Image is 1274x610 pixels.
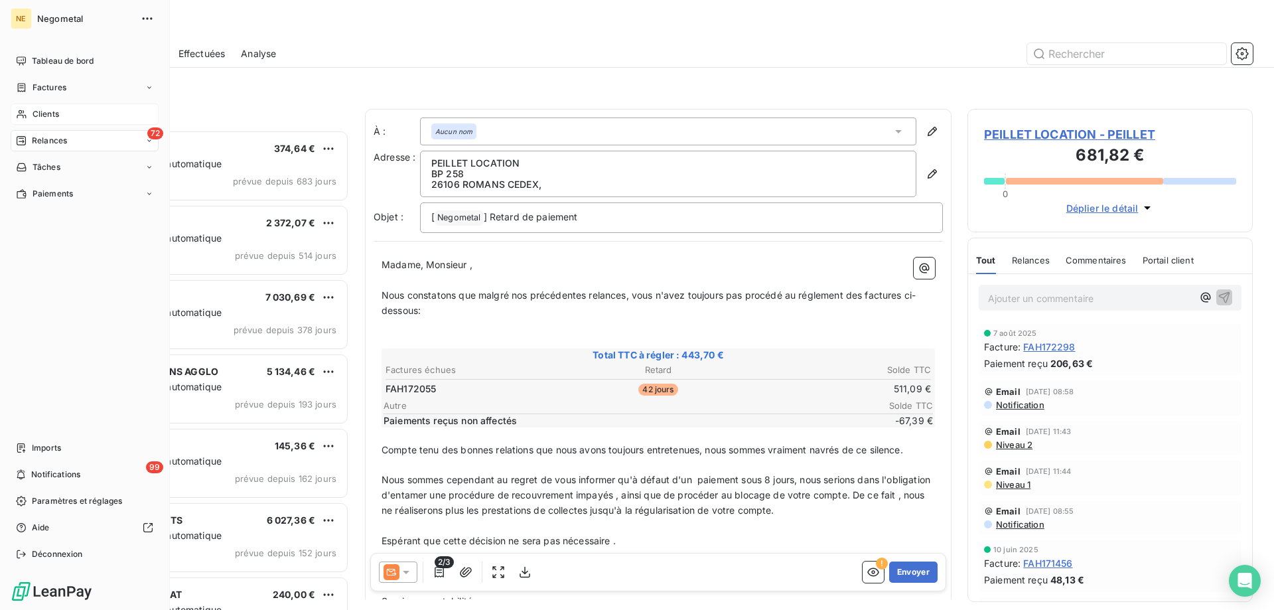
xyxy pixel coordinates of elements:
[32,442,61,454] span: Imports
[750,363,932,377] th: Solde TTC
[11,491,159,512] a: Paramètres et réglages
[233,176,336,187] span: prévue depuis 683 jours
[431,179,905,190] p: 26106 ROMANS CEDEX ,
[431,158,905,169] p: PEILLET LOCATION
[995,439,1032,450] span: Niveau 2
[567,363,748,377] th: Retard
[984,125,1236,143] span: PEILLET LOCATION - PEILLET
[984,556,1021,570] span: Facture :
[993,546,1038,554] span: 10 juin 2025
[984,143,1236,170] h3: 681,82 €
[382,535,616,546] span: Espérant que cette décision ne sera pas nécessaire .
[32,135,67,147] span: Relances
[374,151,415,163] span: Adresse :
[382,474,933,516] span: Nous sommes cependant au regret de vous informer qu'à défaut d'un paiement sous 8 jours, nous ser...
[996,426,1021,437] span: Email
[235,473,336,484] span: prévue depuis 162 jours
[385,363,566,377] th: Factures échues
[382,289,916,316] span: Nous constatons que malgré nos précédentes relances, vous n'avez toujours pas procédé au réglemen...
[996,386,1021,397] span: Email
[11,517,159,538] a: Aide
[1023,340,1075,354] span: FAH172298
[1050,573,1084,587] span: 48,13 €
[384,414,851,427] span: Paiements reçus non affectés
[382,595,472,607] span: Service comptabilité
[1026,467,1072,475] span: [DATE] 11:44
[1026,427,1072,435] span: [DATE] 11:43
[1062,200,1159,216] button: Déplier le détail
[32,495,122,507] span: Paramètres et réglages
[266,217,316,228] span: 2 372,07 €
[996,466,1021,477] span: Email
[984,573,1048,587] span: Paiement reçu
[11,8,32,29] div: NE
[32,55,94,67] span: Tableau de bord
[33,188,73,200] span: Paiements
[1026,388,1074,396] span: [DATE] 08:58
[33,161,60,173] span: Tâches
[1003,189,1008,199] span: 0
[386,382,436,396] span: FAH172055
[431,169,905,179] p: BP 258
[31,469,80,481] span: Notifications
[382,259,472,270] span: Madame, Monsieur ,
[1229,565,1261,597] div: Open Intercom Messenger
[33,82,66,94] span: Factures
[996,506,1021,516] span: Email
[1066,255,1127,266] span: Commentaires
[435,127,472,136] em: Aucun nom
[1066,201,1139,215] span: Déplier le détail
[32,522,50,534] span: Aide
[11,183,159,204] a: Paiements
[11,581,93,602] img: Logo LeanPay
[984,356,1048,370] span: Paiement reçu
[382,444,903,455] span: Compte tenu des bonnes relations que nous avons toujours entretenues, nous sommes vraiment navrés...
[431,211,435,222] span: [
[995,519,1044,530] span: Notification
[273,589,315,600] span: 240,00 €
[750,382,932,396] td: 511,09 €
[32,548,83,560] span: Déconnexion
[853,414,933,427] span: -67,39 €
[1027,43,1226,64] input: Rechercher
[64,130,349,610] div: grid
[1023,556,1072,570] span: FAH171456
[274,143,315,154] span: 374,64 €
[976,255,996,266] span: Tout
[384,400,853,411] span: Autre
[993,329,1037,337] span: 7 août 2025
[11,104,159,125] a: Clients
[853,400,933,411] span: Solde TTC
[484,211,578,222] span: ] Retard de paiement
[33,108,59,120] span: Clients
[984,340,1021,354] span: Facture :
[11,157,159,178] a: Tâches
[234,325,336,335] span: prévue depuis 378 jours
[382,581,459,592] span: [PERSON_NAME]
[235,548,336,558] span: prévue depuis 152 jours
[146,461,163,473] span: 99
[241,47,276,60] span: Analyse
[995,400,1044,410] span: Notification
[178,47,226,60] span: Effectuées
[1026,507,1074,515] span: [DATE] 08:55
[435,210,482,226] span: Negometal
[384,348,933,362] span: Total TTC à régler : 443,70 €
[374,125,420,138] label: À :
[11,130,159,151] a: 72Relances
[889,562,938,583] button: Envoyer
[1050,356,1093,370] span: 206,63 €
[267,366,316,377] span: 5 134,46 €
[235,399,336,410] span: prévue depuis 193 jours
[995,479,1030,490] span: Niveau 1
[267,514,316,526] span: 6 027,36 €
[275,440,315,451] span: 145,36 €
[1012,255,1050,266] span: Relances
[11,50,159,72] a: Tableau de bord
[265,291,316,303] span: 7 030,69 €
[1143,255,1194,266] span: Portail client
[37,13,133,24] span: Negometal
[235,250,336,261] span: prévue depuis 514 jours
[638,384,677,396] span: 42 jours
[11,77,159,98] a: Factures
